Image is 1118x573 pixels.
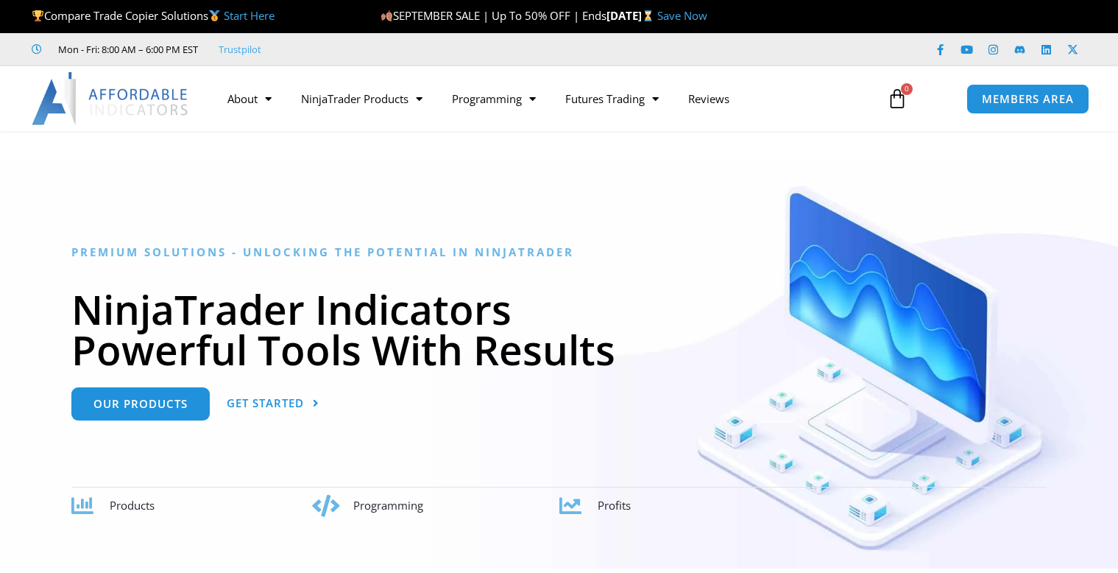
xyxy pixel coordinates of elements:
img: LogoAI | Affordable Indicators – NinjaTrader [32,72,190,125]
span: MEMBERS AREA [982,94,1074,105]
a: Programming [437,82,551,116]
a: NinjaTrader Products [286,82,437,116]
a: Trustpilot [219,41,261,58]
span: Get Started [227,398,304,409]
nav: Menu [213,82,872,116]
a: 0 [865,77,930,120]
img: 🥇 [209,10,220,21]
img: 🍂 [381,10,392,21]
a: Our Products [71,387,210,421]
span: Products [110,498,155,513]
a: About [213,82,286,116]
span: Profits [598,498,631,513]
span: Mon - Fri: 8:00 AM – 6:00 PM EST [54,41,198,58]
a: Get Started [227,387,319,421]
a: Futures Trading [551,82,673,116]
span: Compare Trade Copier Solutions [32,8,275,23]
a: MEMBERS AREA [966,84,1089,114]
strong: [DATE] [606,8,657,23]
span: Our Products [93,398,188,409]
a: Save Now [657,8,707,23]
h6: Premium Solutions - Unlocking the Potential in NinjaTrader [71,245,1047,259]
a: Start Here [224,8,275,23]
img: ⌛ [643,10,654,21]
h1: NinjaTrader Indicators Powerful Tools With Results [71,289,1047,370]
span: 0 [901,83,913,95]
span: Programming [353,498,423,513]
img: 🏆 [32,10,43,21]
span: SEPTEMBER SALE | Up To 50% OFF | Ends [380,8,606,23]
a: Reviews [673,82,744,116]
